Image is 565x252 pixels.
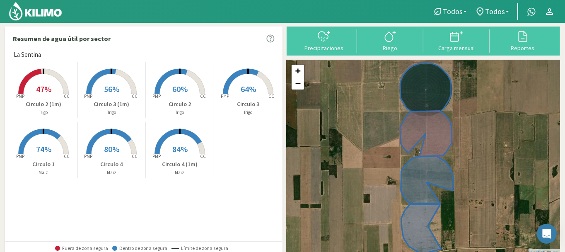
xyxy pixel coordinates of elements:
p: Circulo 4 [78,160,146,169]
tspan: CC [200,94,206,99]
p: Trigo [10,109,77,116]
span: 56% [104,84,119,94]
button: Reportes [490,29,556,51]
span: 80% [104,144,119,154]
div: Open Intercom Messenger [537,224,557,244]
tspan: PMP [84,94,92,99]
tspan: PMP [16,154,24,160]
p: Circulo 3 [214,100,282,109]
p: Maiz [10,169,77,176]
tspan: CC [64,94,70,99]
button: Carga mensual [423,29,490,51]
button: Precipitaciones [291,29,357,51]
span: 84% [172,144,188,154]
span: Todos [485,7,505,16]
img: Kilimo [8,1,63,21]
span: Fuera de zona segura [55,245,108,251]
div: Carga mensual [426,45,487,51]
tspan: CC [132,154,138,160]
tspan: CC [200,154,206,160]
span: Dentro de zona segura [112,245,167,251]
p: Maiz [78,169,146,176]
p: Trigo [146,109,214,116]
span: 60% [172,84,188,94]
tspan: CC [268,94,274,99]
div: Precipitaciones [293,45,355,51]
p: Trigo [214,109,282,116]
span: 64% [241,84,256,94]
tspan: PMP [16,94,24,99]
p: Circulo 1 [10,160,77,169]
tspan: PMP [152,94,161,99]
span: Límite de zona segura [171,245,228,251]
p: Circulo 2 [146,100,214,109]
span: 74% [36,144,51,154]
p: Circulo 4 (1m) [146,160,214,169]
p: Circulo 3 (1m) [78,100,146,109]
span: La Sentina [14,50,41,60]
tspan: CC [64,154,70,160]
tspan: PMP [152,154,161,160]
p: Trigo [78,109,146,116]
span: 47% [36,84,51,94]
p: Resumen de agua útil por sector [13,34,111,44]
p: Maiz [146,169,214,176]
div: Riego [360,45,421,51]
tspan: PMP [221,94,229,99]
p: Circulo 2 (1m) [10,100,77,109]
button: Riego [357,29,423,51]
tspan: CC [132,94,138,99]
div: Reportes [492,45,553,51]
tspan: PMP [84,154,92,160]
span: Todos [443,7,463,16]
a: Zoom out [292,77,304,90]
a: Zoom in [292,65,304,77]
